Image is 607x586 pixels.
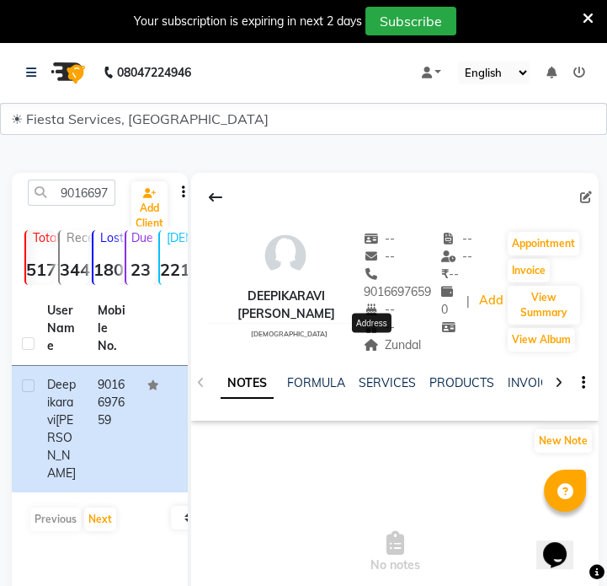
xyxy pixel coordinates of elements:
span: ₹ [441,266,449,282]
b: 08047224946 [117,49,191,96]
strong: 221 [160,259,189,280]
button: Invoice [508,259,550,282]
button: New Note [535,429,592,453]
a: FORMULA [287,375,345,390]
img: avatar [260,230,311,281]
span: -- [441,231,473,246]
a: INVOICES [508,375,563,390]
input: Search by Name/Mobile/Email/Code [28,180,115,206]
span: [PERSON_NAME] [47,412,76,481]
strong: 5177 [26,259,55,280]
a: Add [477,289,506,313]
span: Zundal [364,337,422,352]
button: Next [84,508,116,531]
p: Recent [67,230,88,245]
button: View Summary [508,286,580,325]
div: Back to Client [198,181,233,213]
iframe: chat widget [536,519,590,569]
button: View Album [508,328,575,352]
div: Address [352,313,391,332]
p: [DEMOGRAPHIC_DATA] [167,230,189,245]
strong: 23 [126,259,155,280]
th: User Name [37,292,88,366]
div: Your subscription is expiring in next 2 days [134,13,362,30]
span: -- [364,249,396,264]
span: -- [364,302,396,317]
span: -- [441,266,459,282]
td: 9016697659 [88,366,138,492]
span: -- [441,249,473,264]
p: Due [130,230,155,245]
p: Total [33,230,55,245]
th: Mobile No. [88,292,138,366]
span: [DEMOGRAPHIC_DATA] [251,330,327,338]
span: -- [364,231,396,246]
div: Deepikaravi [PERSON_NAME] [208,288,364,323]
a: PRODUCTS [429,375,494,390]
strong: 344 [60,259,88,280]
a: NOTES [221,368,274,399]
span: | [466,293,470,310]
a: SERVICES [359,375,416,390]
span: Deepikaravi [47,377,76,427]
a: Add Client [131,181,168,235]
span: 0 [441,284,460,317]
p: Lost [100,230,122,245]
strong: 1809 [93,259,122,280]
span: 9016697659 [364,266,431,299]
img: logo [43,49,90,96]
button: Appointment [508,232,579,255]
button: Subscribe [365,7,456,35]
